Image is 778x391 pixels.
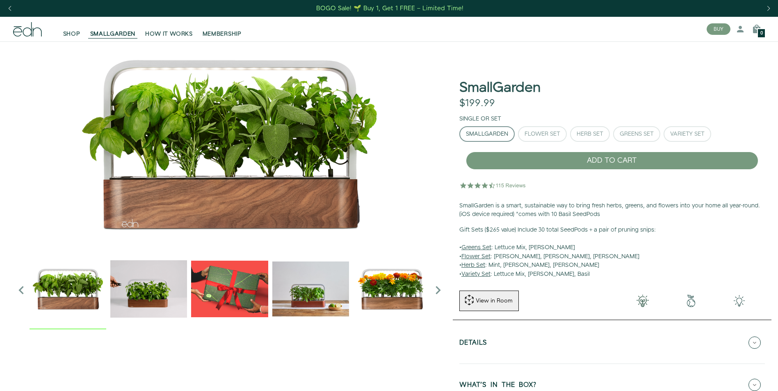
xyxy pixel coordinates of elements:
a: SHOP [58,20,85,38]
div: Herb Set [577,131,603,137]
h5: WHAT'S IN THE BOX? [459,382,536,391]
p: SmallGarden is a smart, sustainable way to bring fresh herbs, greens, and flowers into your home ... [459,202,765,219]
a: HOW IT WORKS [140,20,197,38]
div: View in Room [475,297,513,305]
u: Flower Set [461,252,491,261]
img: green-earth.png [667,295,715,307]
img: edn-smallgarden-marigold-hero-SLV-2000px_1024x.png [353,250,430,327]
div: Greens Set [620,131,654,137]
div: 2 / 6 [110,250,187,329]
div: BOGO Sale! 🌱 Buy 1, Get 1 FREE – Limited Time! [316,4,463,13]
img: Official-EDN-SMALLGARDEN-HERB-HERO-SLV-2000px_4096x.png [13,41,446,246]
span: MEMBERSHIP [203,30,242,38]
button: ADD TO CART [466,152,758,170]
img: edn-smallgarden-tech.png [715,295,764,307]
div: SmallGarden [466,131,508,137]
a: SMALLGARDEN [85,20,141,38]
u: Greens Set [461,243,491,252]
button: Greens Set [613,126,660,142]
p: • : Lettuce Mix, [PERSON_NAME] • : [PERSON_NAME], [PERSON_NAME], [PERSON_NAME] • : Mint, [PERSON_... [459,226,765,279]
span: HOW IT WORKS [145,30,192,38]
button: Variety Set [664,126,711,142]
a: BOGO Sale! 🌱 Buy 1, Get 1 FREE – Limited Time! [315,2,464,15]
button: Herb Set [570,126,610,142]
label: Single or Set [459,115,501,123]
h5: Details [459,339,487,349]
button: BUY [707,23,730,35]
span: SHOP [63,30,80,38]
div: Variety Set [670,131,705,137]
div: $199.99 [459,98,495,109]
img: EMAILS_-_Holiday_21_PT1_28_9986b34a-7908-4121-b1c1-9595d1e43abe_1024x.png [191,250,268,327]
button: SmallGarden [459,126,515,142]
div: 3 / 6 [191,250,268,329]
iframe: Opens a widget where you can find more information [671,366,770,387]
a: MEMBERSHIP [198,20,246,38]
img: edn-trim-basil.2021-09-07_14_55_24_1024x.gif [110,250,187,327]
button: Flower Set [518,126,567,142]
div: 1 / 6 [13,41,446,246]
div: Flower Set [525,131,560,137]
div: 1 / 6 [30,250,106,329]
div: 4 / 6 [272,250,349,329]
b: Gift Sets ($265 value) Include 30 total SeedPods + a pair of pruning snips: [459,226,656,234]
span: SMALLGARDEN [90,30,136,38]
img: 4.5 star rating [459,177,527,193]
button: View in Room [459,291,519,311]
u: Herb Set [461,261,485,269]
span: 0 [760,31,763,36]
div: 5 / 6 [353,250,430,329]
button: Details [459,328,765,357]
i: Next slide [430,282,446,298]
u: Variety Set [461,270,491,278]
i: Previous slide [13,282,30,298]
h1: SmallGarden [459,80,541,95]
img: edn-smallgarden-mixed-herbs-table-product-2000px_1024x.jpg [272,250,349,327]
img: 001-light-bulb.png [618,295,667,307]
img: Official-EDN-SMALLGARDEN-HERB-HERO-SLV-2000px_1024x.png [30,250,106,327]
